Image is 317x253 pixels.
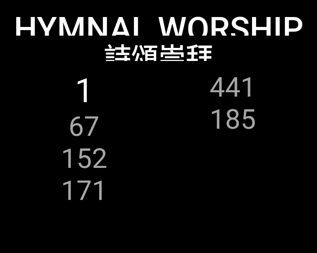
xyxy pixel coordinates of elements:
li: 67 [69,110,99,143]
span: 詩頌崇拜 [104,36,213,75]
li: 152 [61,143,107,175]
li: 185 [210,103,256,135]
li: 171 [61,175,107,207]
span: Hymnal Worship [14,10,304,48]
li: 441 [210,71,256,103]
li: 1 [75,71,94,110]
